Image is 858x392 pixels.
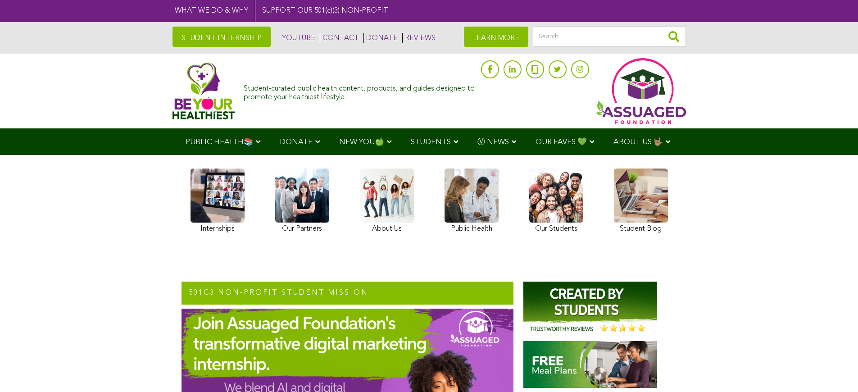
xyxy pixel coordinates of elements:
[186,138,253,146] span: PUBLIC HEALTH📚
[173,128,686,155] div: Navigation Menu
[402,33,436,43] a: REVIEWS
[596,58,686,124] img: Assuaged App
[477,138,509,146] span: Ⓥ NEWS
[173,27,271,47] a: STUDENT INTERNSHIP
[182,282,513,305] h2: 501c3 NON-PROFIT STUDENT MISSION
[320,33,359,43] a: CONTACT
[363,33,398,43] a: DONATE
[244,80,476,102] div: Student-curated public health content, products, and guides designed to promote your healthiest l...
[411,138,451,146] span: STUDENTS
[536,138,587,146] span: OUR FAVES 💚
[613,138,663,146] span: ABOUT US 🤟🏽
[533,27,686,47] input: Search
[464,27,528,47] a: LEARN MORE
[173,62,235,119] img: Assuaged
[280,33,315,43] a: YOUTUBE
[339,138,384,146] span: NEW YOU🍏
[523,341,657,388] img: Homepage-Free-Meal-Plans-Assuaged
[280,138,313,146] span: DONATE
[523,282,657,336] img: Assuaged-Foundation-Student-Internship-Opportunity-Reviews-Mission-GIPHY-2
[531,65,538,74] img: glassdoor
[813,349,858,392] iframe: Chat Widget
